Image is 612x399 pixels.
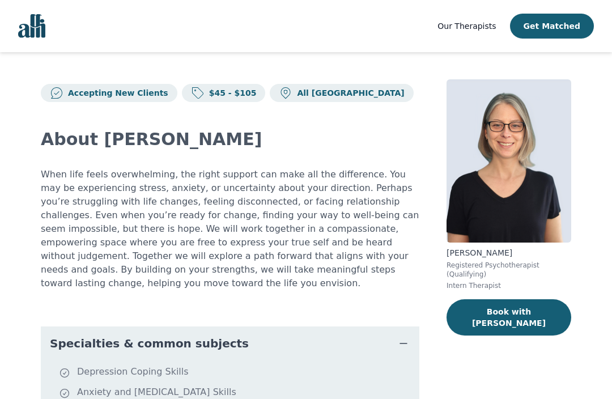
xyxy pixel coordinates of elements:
[63,87,168,99] p: Accepting New Clients
[205,87,257,99] p: $45 - $105
[510,14,594,39] button: Get Matched
[447,79,571,243] img: Meghan_Dudley
[447,247,571,258] p: [PERSON_NAME]
[447,261,571,279] p: Registered Psychotherapist (Qualifying)
[437,19,496,33] a: Our Therapists
[437,22,496,31] span: Our Therapists
[18,14,45,38] img: alli logo
[447,299,571,336] button: Book with [PERSON_NAME]
[447,281,571,290] p: Intern Therapist
[41,326,419,360] button: Specialties & common subjects
[41,129,419,150] h2: About [PERSON_NAME]
[59,365,415,381] li: Depression Coping Skills
[50,336,249,351] span: Specialties & common subjects
[292,87,404,99] p: All [GEOGRAPHIC_DATA]
[41,168,419,290] p: When life feels overwhelming, the right support can make all the difference. You may be experienc...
